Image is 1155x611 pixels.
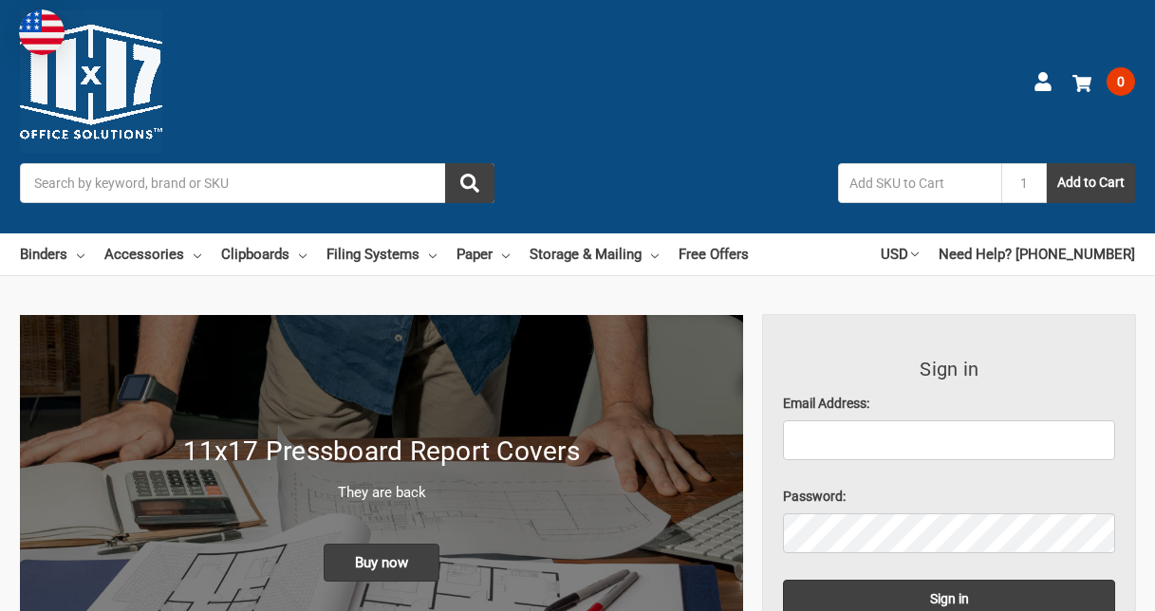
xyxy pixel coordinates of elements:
img: 11x17.com [20,10,162,153]
label: Password: [783,487,1115,507]
a: USD [881,233,919,275]
a: Need Help? [PHONE_NUMBER] [939,233,1135,275]
input: Add SKU to Cart [838,163,1001,203]
h1: 11x17 Pressboard Report Covers [40,432,723,472]
a: Storage & Mailing [530,233,659,275]
button: Add to Cart [1047,163,1135,203]
p: They are back [40,482,723,504]
span: 0 [1107,67,1135,96]
a: Accessories [104,233,201,275]
a: Paper [456,233,510,275]
h3: Sign in [783,355,1115,383]
a: Clipboards [221,233,307,275]
a: Filing Systems [326,233,437,275]
a: 0 [1072,57,1135,106]
label: Email Address: [783,394,1115,414]
span: Buy now [324,544,439,582]
img: duty and tax information for United States [19,9,65,55]
a: Free Offers [679,233,749,275]
a: Binders [20,233,84,275]
input: Search by keyword, brand or SKU [20,163,494,203]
